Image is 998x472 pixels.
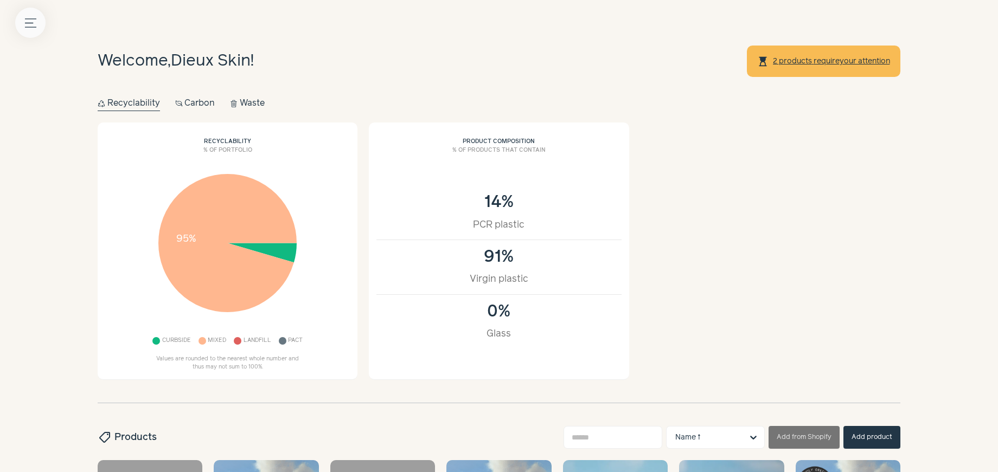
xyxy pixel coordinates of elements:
[162,335,191,347] span: Curbside
[152,355,304,372] p: Values are rounded to the nearest whole number and thus may not sum to 100%.
[757,56,769,67] span: hourglass_top
[244,335,271,347] span: Landfill
[388,272,610,286] div: Virgin plastic
[388,248,610,267] div: 91%
[105,146,350,163] h3: % of portfolio
[98,96,160,111] button: Recyclability
[230,96,265,111] button: Waste
[376,130,621,146] h2: Product composition
[208,335,226,347] span: Mixed
[388,193,610,212] div: 14%
[97,431,111,444] span: sell
[98,430,157,444] h2: Products
[388,327,610,341] div: Glass
[388,302,610,321] div: 0%
[175,96,215,111] button: Carbon
[288,335,303,347] span: Pact
[388,218,610,232] div: PCR plastic
[843,426,900,449] button: Add product
[769,426,840,449] button: Add from Shopify
[98,49,254,74] h1: Welcome, !
[376,146,621,163] h3: % of products that contain
[171,53,251,69] span: Dieux Skin
[772,57,891,66] a: 2 products requireyour attention
[105,130,350,146] h2: Recyclability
